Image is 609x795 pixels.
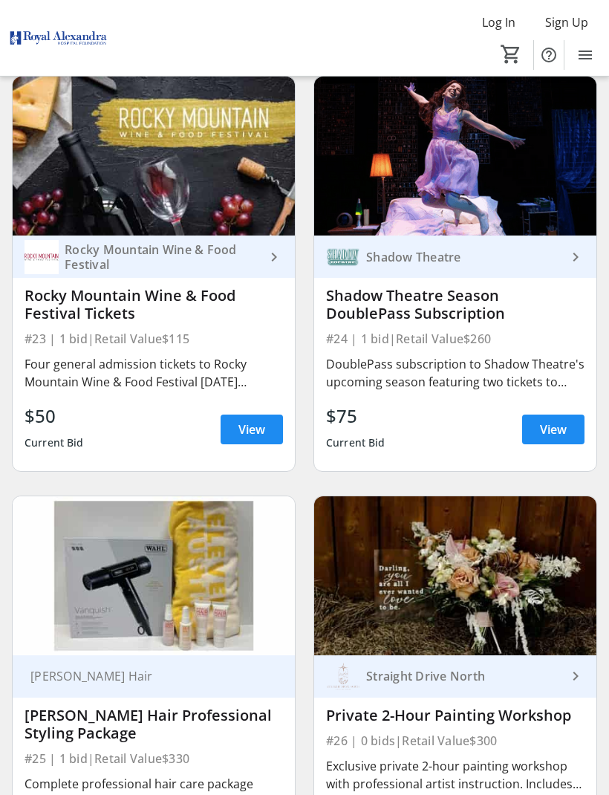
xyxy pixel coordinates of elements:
[482,13,515,31] span: Log In
[238,421,265,438] span: View
[314,496,596,655] img: Private 2-Hour Painting Workshop
[470,10,527,34] button: Log In
[326,240,360,274] img: Shadow Theatre
[534,40,564,70] button: Help
[567,248,584,266] mat-icon: keyboard_arrow_right
[326,429,385,456] div: Current Bid
[25,287,283,322] div: Rocky Mountain Wine & Food Festival Tickets
[221,415,283,444] a: View
[25,328,283,349] div: #23 | 1 bid | Retail Value $115
[59,242,265,272] div: Rocky Mountain Wine & Food Festival
[9,10,108,66] img: Royal Alexandra Hospital Foundation's Logo
[25,748,283,769] div: #25 | 1 bid | Retail Value $330
[314,77,596,236] img: Shadow Theatre Season DoublePass Subscription
[13,77,295,236] img: Rocky Mountain Wine & Food Festival Tickets
[533,10,600,34] button: Sign Up
[326,707,584,724] div: Private 2-Hour Painting Workshop
[326,355,584,391] div: DoublePass subscription to Shadow Theatre's upcoming season featuring two tickets to each product...
[25,355,283,391] div: Four general admission tickets to Rocky Mountain Wine & Food Festival [DATE] afternoon session. E...
[326,403,385,429] div: $75
[13,236,295,278] a: Rocky Mountain Wine & Food FestivalRocky Mountain Wine & Food Festival
[545,13,588,31] span: Sign Up
[326,287,584,322] div: Shadow Theatre Season DoublePass Subscription
[13,496,295,655] img: Shayla Lynn Hair Professional Styling Package
[314,655,596,698] a: Straight Drive NorthStraight Drive North
[522,415,584,444] a: View
[25,240,59,274] img: Rocky Mountain Wine & Food Festival
[360,669,567,684] div: Straight Drive North
[25,669,265,684] div: [PERSON_NAME] Hair
[25,707,283,742] div: [PERSON_NAME] Hair Professional Styling Package
[540,421,567,438] span: View
[567,667,584,685] mat-icon: keyboard_arrow_right
[25,429,84,456] div: Current Bid
[314,236,596,278] a: Shadow TheatreShadow Theatre
[326,328,584,349] div: #24 | 1 bid | Retail Value $260
[498,41,524,68] button: Cart
[326,757,584,793] div: Exclusive private 2-hour painting workshop with professional artist instruction. Includes all art...
[25,403,84,429] div: $50
[326,730,584,751] div: #26 | 0 bids | Retail Value $300
[265,248,283,266] mat-icon: keyboard_arrow_right
[326,659,360,693] img: Straight Drive North
[360,250,567,265] div: Shadow Theatre
[570,40,600,70] button: Menu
